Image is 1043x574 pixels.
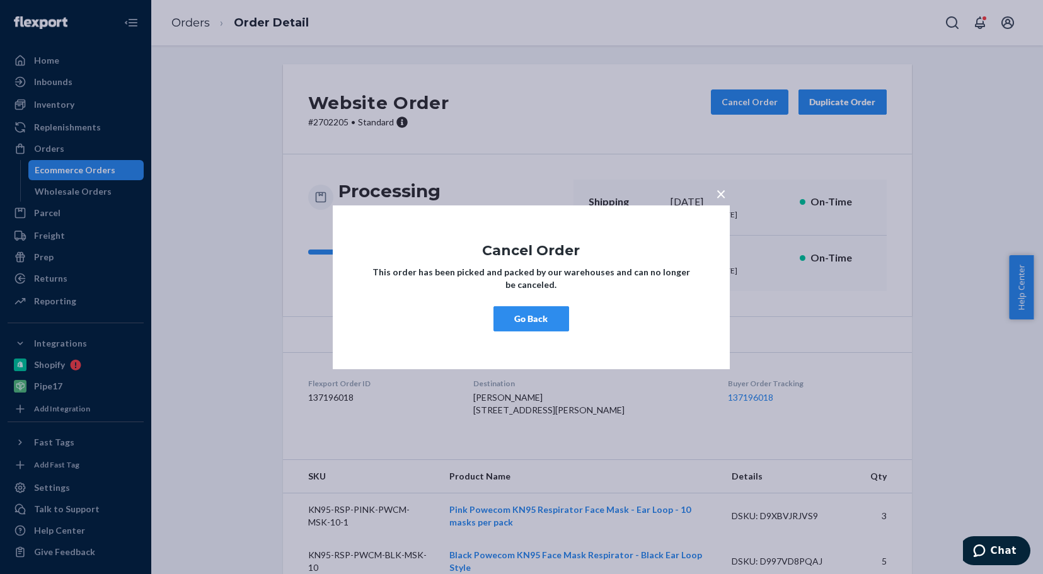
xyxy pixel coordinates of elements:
[493,306,569,331] button: Go Back
[371,243,692,258] h1: Cancel Order
[963,536,1030,568] iframe: Opens a widget where you can chat to one of our agents
[372,267,690,290] strong: This order has been picked and packed by our warehouses and can no longer be canceled.
[716,182,726,204] span: ×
